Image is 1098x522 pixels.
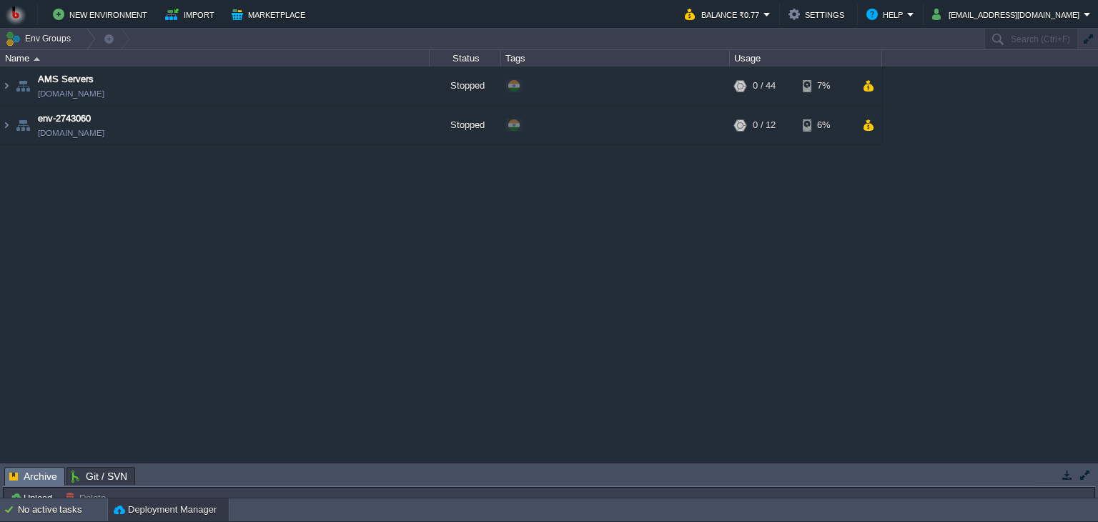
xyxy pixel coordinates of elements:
[1,106,12,144] img: AMDAwAAAACH5BAEAAAAALAAAAAABAAEAAAICRAEAOw==
[9,491,56,504] button: Upload
[114,503,217,517] button: Deployment Manager
[65,491,110,504] button: Delete
[685,6,763,23] button: Balance ₹0.77
[13,106,33,144] img: AMDAwAAAACH5BAEAAAAALAAAAAABAAEAAAICRAEAOw==
[866,6,907,23] button: Help
[232,6,310,23] button: Marketplace
[430,67,501,105] div: Stopped
[38,72,94,87] a: AMS Servers
[430,50,500,67] div: Status
[71,468,127,485] span: Git / SVN
[803,106,849,144] div: 6%
[165,6,219,23] button: Import
[5,29,76,49] button: Env Groups
[38,87,104,101] a: [DOMAIN_NAME]
[38,112,91,126] a: env-2743060
[38,126,104,140] a: [DOMAIN_NAME]
[1,50,429,67] div: Name
[803,67,849,105] div: 7%
[502,50,729,67] div: Tags
[753,106,776,144] div: 0 / 12
[1,67,12,105] img: AMDAwAAAACH5BAEAAAAALAAAAAABAAEAAAICRAEAOw==
[9,468,57,486] span: Archive
[13,67,33,105] img: AMDAwAAAACH5BAEAAAAALAAAAAABAAEAAAICRAEAOw==
[430,106,501,144] div: Stopped
[753,67,776,105] div: 0 / 44
[788,6,849,23] button: Settings
[34,57,40,61] img: AMDAwAAAACH5BAEAAAAALAAAAAABAAEAAAICRAEAOw==
[932,6,1084,23] button: [EMAIL_ADDRESS][DOMAIN_NAME]
[18,498,107,521] div: No active tasks
[5,4,26,25] img: Bitss Techniques
[53,6,152,23] button: New Environment
[731,50,881,67] div: Usage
